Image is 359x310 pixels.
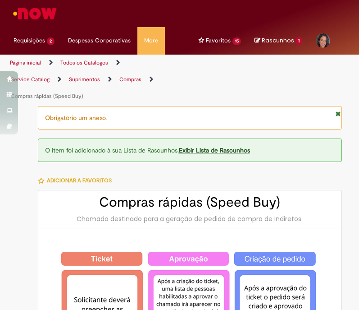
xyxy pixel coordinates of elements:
a: Compras [119,76,141,83]
a: Exibir Lista de Rascunhos [179,146,250,154]
span: More [144,36,158,45]
a: More : 4 [137,27,165,54]
ul: Menu Cabeçalho [192,27,248,55]
ul: Menu Cabeçalho [178,27,192,55]
div: Obrigatório um anexo. [38,106,342,130]
a: Todos os Catálogos [60,59,108,66]
a: Suprimentos [69,76,100,83]
ul: Menu Cabeçalho [7,27,61,55]
a: No momento, sua lista de rascunhos tem 1 Itens [254,36,302,45]
ul: Trilhas de página [7,55,173,105]
button: Adicionar a Favoritos [38,171,117,190]
a: Despesas Corporativas : [61,27,137,54]
a: Compras rápidas (Speed Buy) [11,93,83,100]
a: Service Catalog [11,76,50,83]
span: Rascunhos [262,36,294,45]
h2: Compras rápidas (Speed Buy) [47,195,332,210]
span: Requisições [14,36,45,45]
a: Página inicial [10,59,41,66]
span: Adicionar a Favoritos [47,177,112,184]
a: Requisições : 2 [7,27,61,54]
span: O item foi adicionado à sua Lista de Rascunhos. [45,146,179,154]
span: 1 [295,37,302,45]
i: Fechar Notificação [336,111,341,117]
ul: Menu Cabeçalho [165,27,178,55]
span: Favoritos [206,36,231,45]
span: Despesas Corporativas [68,36,131,45]
a: Favoritos : 15 [192,27,248,54]
span: 15 [232,37,241,45]
span: 2 [47,37,55,45]
img: ServiceNow [12,5,58,23]
ul: Menu Cabeçalho [137,27,165,55]
ul: Menu Cabeçalho [61,27,137,55]
div: Chamado destinado para a geração de pedido de compra de indiretos. [47,214,332,223]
